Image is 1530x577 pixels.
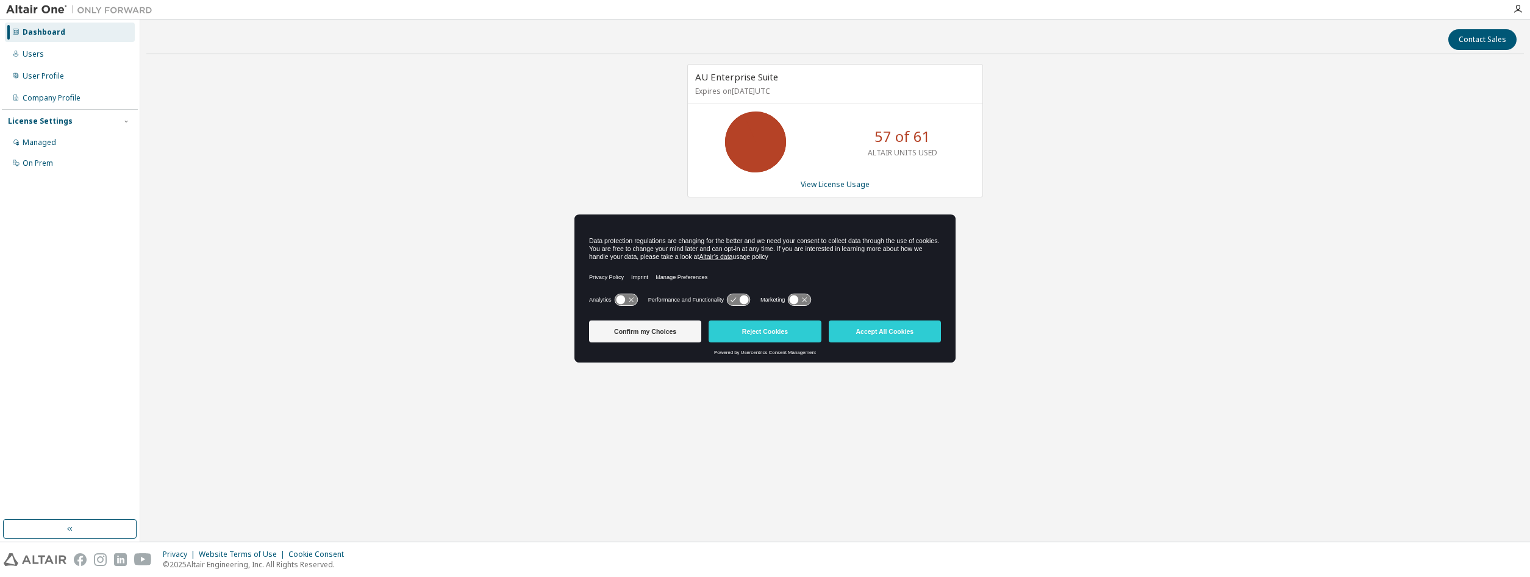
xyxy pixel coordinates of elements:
[134,553,152,566] img: youtube.svg
[23,49,44,59] div: Users
[23,138,56,147] div: Managed
[74,553,87,566] img: facebook.svg
[163,550,199,559] div: Privacy
[288,550,351,559] div: Cookie Consent
[1448,29,1517,50] button: Contact Sales
[6,4,159,16] img: Altair One
[23,71,64,81] div: User Profile
[163,559,351,570] p: © 2025 Altair Engineering, Inc. All Rights Reserved.
[868,147,937,158] p: ALTAIR UNITS USED
[114,553,127,566] img: linkedin.svg
[695,71,778,83] span: AU Enterprise Suite
[874,126,931,147] p: 57 of 61
[94,553,107,566] img: instagram.svg
[23,93,80,103] div: Company Profile
[695,86,972,96] p: Expires on [DATE] UTC
[23,158,53,168] div: On Prem
[801,179,870,189] a: View License Usage
[4,553,66,566] img: altair_logo.svg
[199,550,288,559] div: Website Terms of Use
[23,27,65,37] div: Dashboard
[8,116,73,126] div: License Settings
